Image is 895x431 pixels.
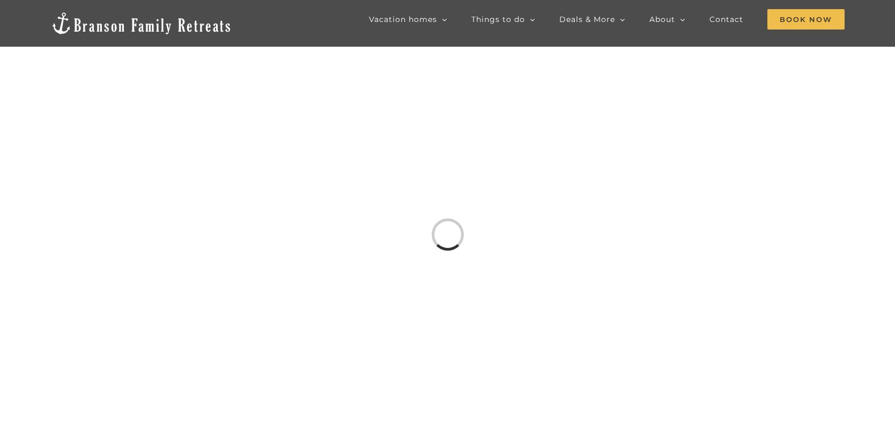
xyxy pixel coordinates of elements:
span: About [649,16,675,23]
a: Deals & More [559,9,625,30]
span: Vacation homes [369,16,437,23]
a: Book Now [767,9,845,30]
a: Contact [709,9,743,30]
a: Vacation homes [369,9,447,30]
span: Book Now [767,9,845,30]
span: Things to do [471,16,525,23]
div: Loading... [428,215,467,254]
span: Contact [709,16,743,23]
img: Branson Family Retreats Logo [50,11,232,35]
a: Things to do [471,9,535,30]
a: About [649,9,685,30]
span: Deals & More [559,16,615,23]
nav: Main Menu [369,9,845,30]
